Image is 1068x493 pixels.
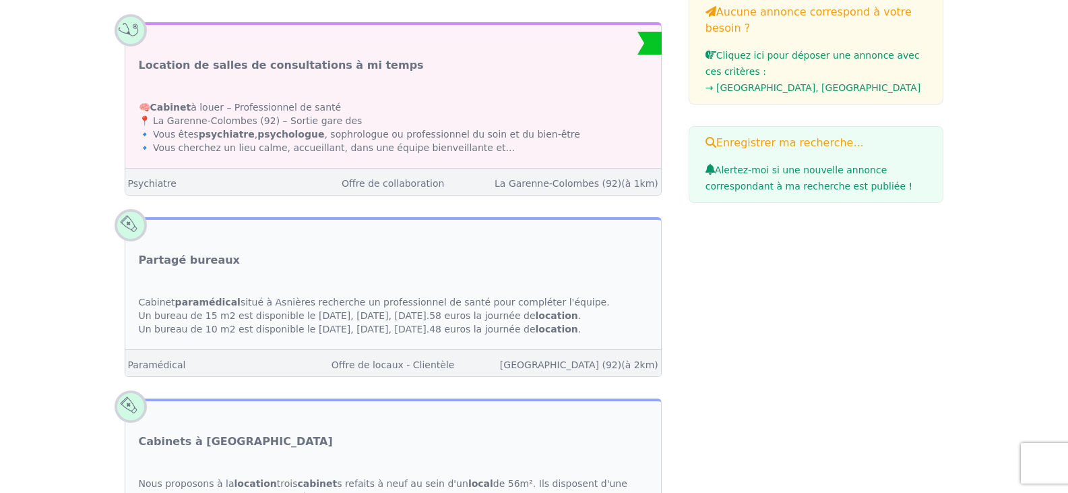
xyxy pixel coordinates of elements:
[332,359,455,370] a: Offre de locaux - Clientèle
[257,129,324,140] strong: psychologue
[150,102,191,113] strong: Cabinet
[139,434,333,450] a: Cabinets à [GEOGRAPHIC_DATA]
[128,178,177,189] a: Psychiatre
[125,87,661,168] div: 🧠 à louer – Professionnel de santé 📍 La Garenne-Colombes (92) – Sortie gare des 🔹 Vous êtes , , s...
[234,478,276,489] strong: location
[175,297,241,308] strong: paramédical
[199,129,255,140] strong: psychiatre
[500,359,658,370] a: [GEOGRAPHIC_DATA] (92)(à 2km)
[125,282,661,349] div: Cabinet situé à Asnières recherche un professionnel de santé pour compléter l'équipe. Un bureau d...
[139,57,424,74] a: Location de salles de consultations à mi temps
[705,135,927,151] h3: Enregistrer ma recherche...
[705,50,927,96] a: Cliquez ici pour déposer une annonce avec ces critères :→ [GEOGRAPHIC_DATA], [GEOGRAPHIC_DATA]
[705,4,927,36] h3: Aucune annonce correspond à votre besoin ?
[705,80,927,96] li: → [GEOGRAPHIC_DATA], [GEOGRAPHIC_DATA]
[536,310,578,321] strong: location
[468,478,493,489] strong: local
[297,478,337,489] strong: cabinet
[705,165,912,192] span: Alertez-moi si une nouvelle annonce correspondant à ma recherche est publiée !
[536,324,578,335] strong: location
[621,359,658,370] span: (à 2km)
[621,178,658,189] span: (à 1km)
[495,178,658,189] a: La Garenne-Colombes (92)(à 1km)
[128,359,186,370] a: Paramédical
[139,252,240,268] a: Partagé bureaux
[342,178,444,189] a: Offre de collaboration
